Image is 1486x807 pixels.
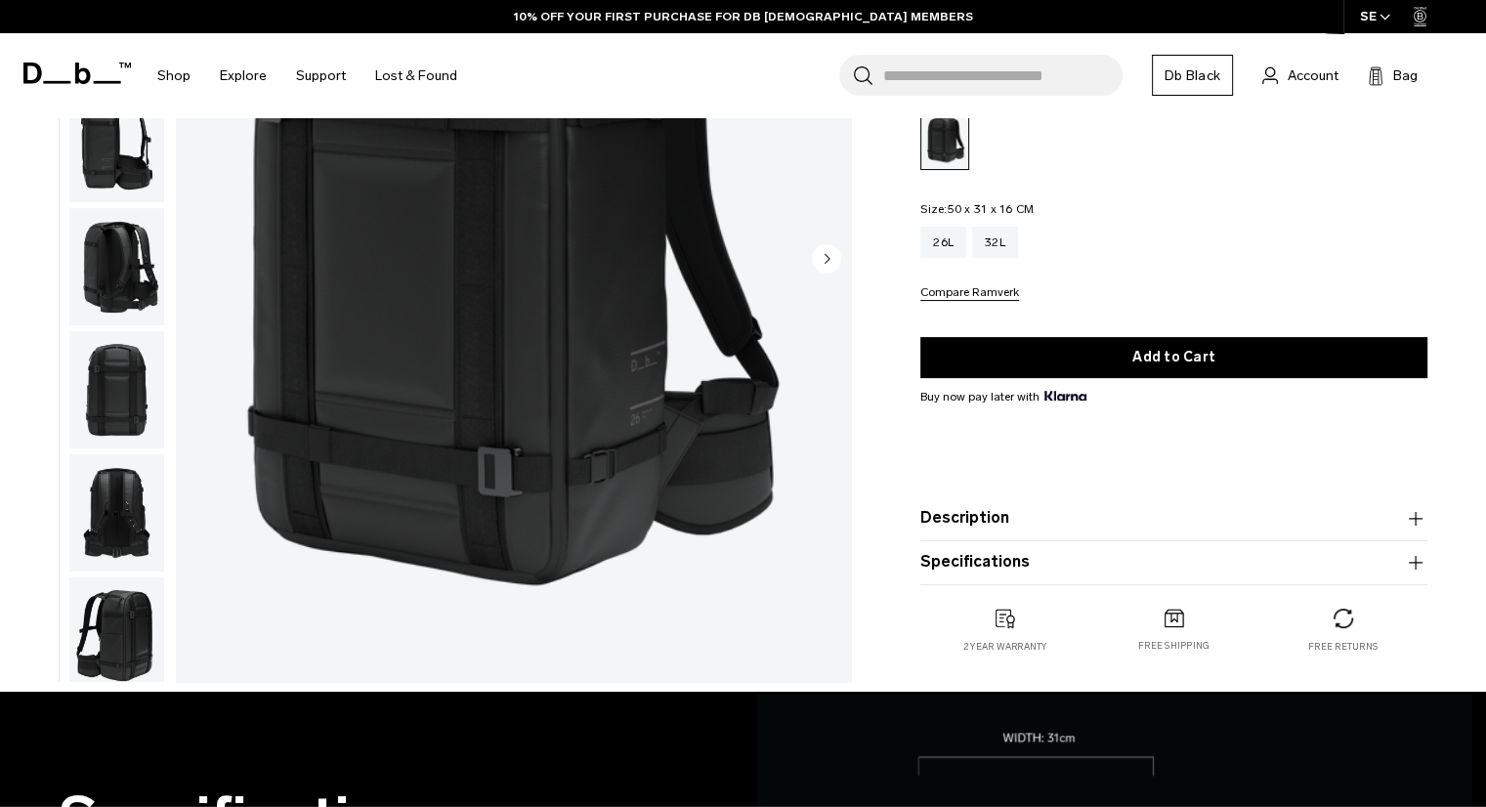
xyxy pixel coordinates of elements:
button: Ramverk_pro_bacpack_26L_black_out_2024_2.png [68,85,165,204]
img: Ramverk_pro_bacpack_26L_black_out_2024_9.png [69,454,164,572]
a: Account [1262,64,1338,87]
button: Add to Cart [920,336,1427,377]
button: Ramverk_pro_bacpack_26L_black_out_2024_11.png [68,330,165,449]
img: {"height" => 20, "alt" => "Klarna"} [1044,390,1086,400]
span: 50 x 31 x 16 CM [947,202,1034,216]
legend: Size: [920,203,1034,215]
button: Compare Ramverk [920,286,1019,301]
img: Ramverk_pro_bacpack_26L_black_out_2024_8.png [69,577,164,695]
span: Buy now pay later with [920,387,1086,404]
span: Bag [1393,65,1418,86]
img: Ramverk_pro_bacpack_26L_black_out_2024_10.png [69,208,164,325]
button: Ramverk_pro_bacpack_26L_black_out_2024_10.png [68,207,165,326]
p: Free shipping [1138,639,1210,653]
button: Specifications [920,550,1427,573]
nav: Main Navigation [143,33,472,118]
span: Account [1288,65,1338,86]
img: Ramverk_pro_bacpack_26L_black_out_2024_2.png [69,86,164,203]
button: Description [920,506,1427,530]
button: Ramverk_pro_bacpack_26L_black_out_2024_9.png [68,453,165,573]
a: Black Out [920,109,969,170]
p: Free returns [1308,639,1378,653]
a: Shop [157,41,191,110]
a: Db Black [1152,55,1233,96]
a: Support [296,41,346,110]
button: Ramverk_pro_bacpack_26L_black_out_2024_8.png [68,576,165,696]
a: Lost & Found [375,41,457,110]
a: Explore [220,41,267,110]
button: Next slide [812,243,841,276]
a: 32L [972,227,1018,258]
a: 10% OFF YOUR FIRST PURCHASE FOR DB [DEMOGRAPHIC_DATA] MEMBERS [514,8,973,25]
img: Ramverk_pro_bacpack_26L_black_out_2024_11.png [69,331,164,448]
a: 26L [920,227,966,258]
button: Bag [1368,64,1418,87]
p: 2 year warranty [963,639,1047,653]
